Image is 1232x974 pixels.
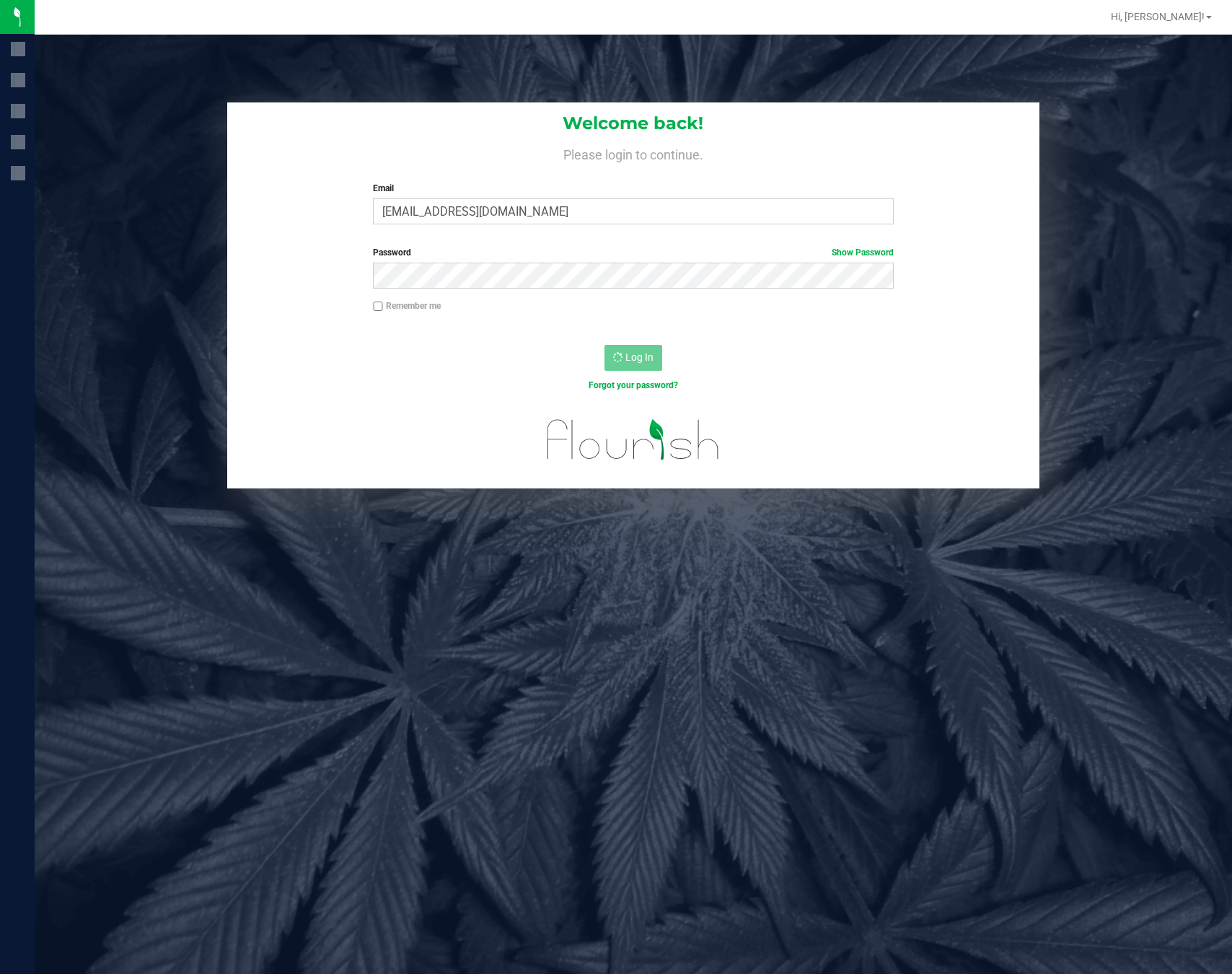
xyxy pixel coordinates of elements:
[227,114,1040,133] h1: Welcome back!
[589,380,678,390] a: Forgot your password?
[1111,11,1205,22] span: Hi, [PERSON_NAME]!
[373,302,383,312] input: Remember me
[532,407,735,473] img: flourish_logo.svg
[604,345,662,371] button: Log In
[373,247,411,258] span: Password
[625,351,654,363] span: Log In
[373,182,893,195] label: Email
[832,247,894,258] a: Show Password
[227,144,1040,162] h4: Please login to continue.
[373,299,441,312] label: Remember me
